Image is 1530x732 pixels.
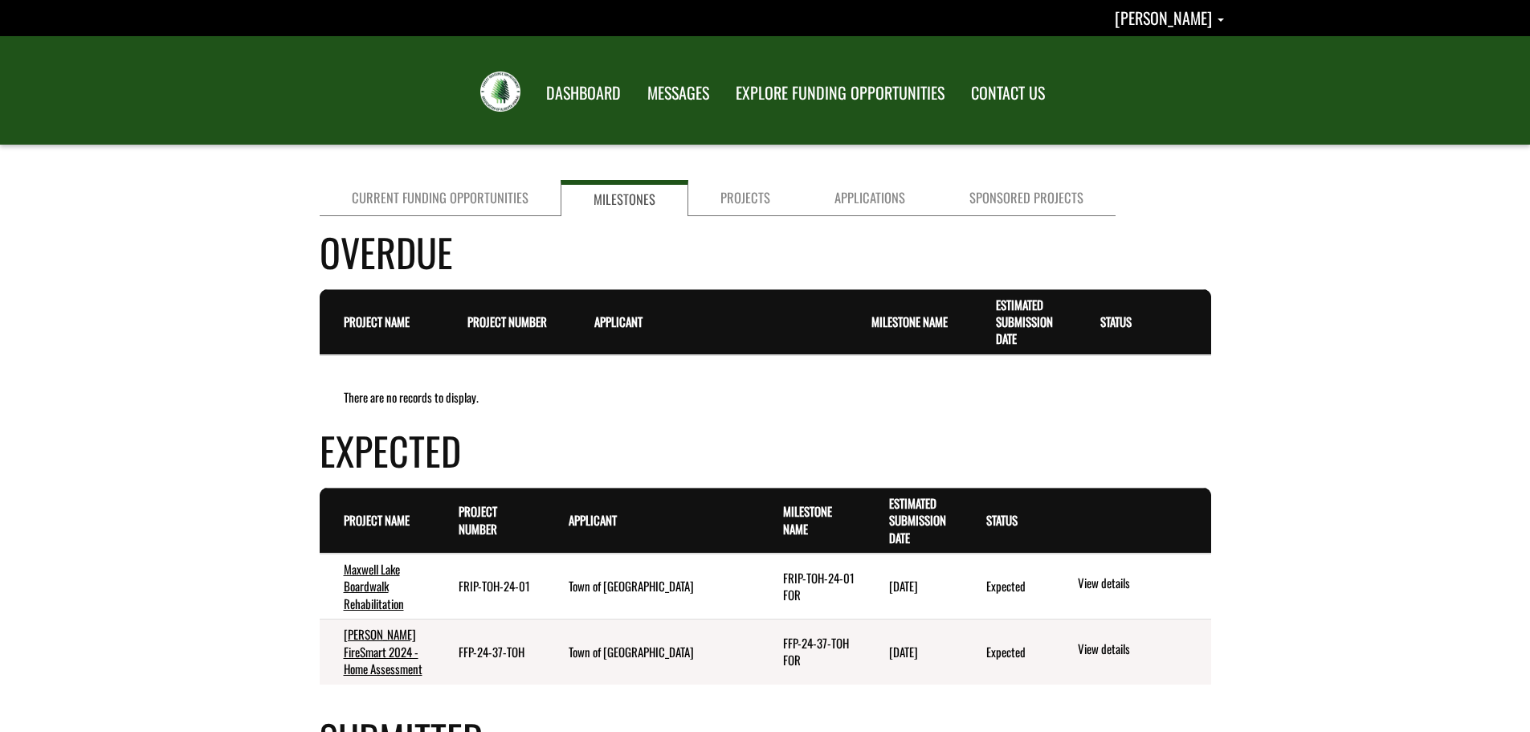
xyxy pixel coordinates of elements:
[759,554,865,620] td: FRIP-TOH-24-01 FOR
[545,554,759,620] td: Town of Hinton
[545,620,759,685] td: Town of Hinton
[320,422,1211,479] h4: Expected
[959,73,1057,113] a: CONTACT US
[724,73,957,113] a: EXPLORE FUNDING OPPORTUNITIES
[1051,488,1210,554] th: Actions
[1115,6,1212,30] span: [PERSON_NAME]
[1180,289,1210,355] th: Actions
[344,560,404,612] a: Maxwell Lake Boardwalk Rehabilitation
[865,554,962,620] td: 12/30/2025
[1051,620,1210,685] td: action menu
[962,620,1052,685] td: Expected
[1078,575,1204,594] a: View details
[459,502,497,537] a: Project Number
[435,554,544,620] td: FRIP-TOH-24-01
[344,511,410,529] a: Project Name
[344,625,422,677] a: [PERSON_NAME] FireSmart 2024 - Home Assessment
[1051,554,1210,620] td: action menu
[435,620,544,685] td: FFP-24-37-TOH
[871,313,948,330] a: Milestone Name
[320,389,1211,406] div: There are no records to display.
[320,620,435,685] td: Hinton FireSmart 2024 - Home Assessment
[635,73,721,113] a: MESSAGES
[865,620,962,685] td: 10/30/2025
[986,511,1018,529] a: Status
[344,313,410,330] a: Project Name
[320,223,1211,280] h4: Overdue
[467,313,547,330] a: Project Number
[889,643,918,660] time: [DATE]
[783,502,832,537] a: Milestone Name
[480,72,520,112] img: FRIAA Submissions Portal
[1078,640,1204,660] a: View details
[889,577,918,595] time: [DATE]
[1115,6,1224,30] a: Cristina Shantz
[320,554,435,620] td: Maxwell Lake Boardwalk Rehabilitation
[532,68,1057,113] nav: Main Navigation
[534,73,633,113] a: DASHBOARD
[889,494,946,546] a: Estimated Submission Date
[962,554,1052,620] td: Expected
[802,180,937,216] a: Applications
[937,180,1116,216] a: Sponsored Projects
[996,296,1053,348] a: Estimated Submission Date
[569,511,617,529] a: Applicant
[759,620,865,685] td: FFP-24-37-TOH FOR
[594,313,643,330] a: Applicant
[688,180,802,216] a: Projects
[1100,313,1132,330] a: Status
[320,180,561,216] a: Current Funding Opportunities
[561,180,688,216] a: Milestones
